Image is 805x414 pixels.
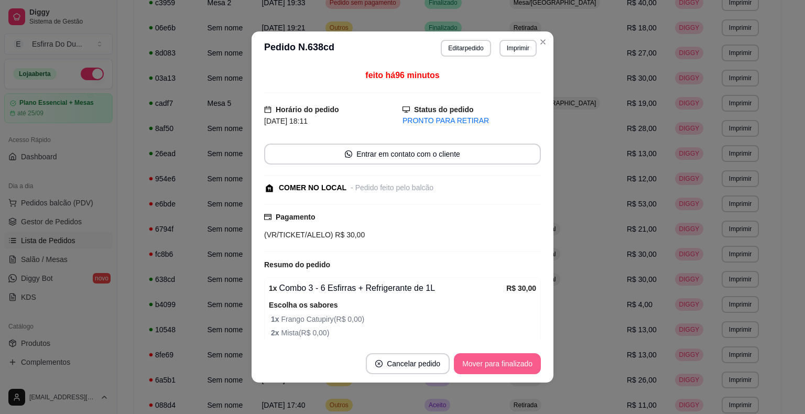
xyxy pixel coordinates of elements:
div: Combo 3 - 6 Esfirras + Refrigerante de 1L [269,282,506,295]
strong: 1 x [271,315,281,323]
button: whats-appEntrar em contato com o cliente [264,144,541,165]
strong: Escolha os sabores [269,301,338,309]
h3: Pedido N. 638cd [264,40,334,57]
strong: Status do pedido [414,105,474,114]
span: [DATE] 18:11 [264,117,308,125]
span: desktop [402,106,410,113]
button: close-circleCancelar pedido [366,353,450,374]
span: credit-card [264,213,271,221]
strong: Resumo do pedido [264,260,330,269]
span: feito há 96 minutos [365,71,439,80]
div: - Pedido feito pelo balcão [351,182,433,193]
span: Mista ( R$ 0,00 ) [271,327,536,339]
button: Editarpedido [441,40,491,57]
button: Imprimir [499,40,537,57]
button: Close [535,34,551,50]
strong: Pagamento [276,213,315,221]
span: close-circle [375,360,383,367]
span: whats-app [345,150,352,158]
strong: 1 x [269,284,277,292]
span: R$ 30,00 [333,231,365,239]
div: COMER NO LOCAL [279,182,346,193]
strong: 2 x [271,329,281,337]
strong: Horário do pedido [276,105,339,114]
span: calendar [264,106,271,113]
strong: R$ 30,00 [506,284,536,292]
span: (VR/TICKET/ALELO) [264,231,333,239]
div: PRONTO PARA RETIRAR [402,115,541,126]
span: Frango Catupiry ( R$ 0,00 ) [271,313,536,325]
button: Mover para finalizado [454,353,541,374]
